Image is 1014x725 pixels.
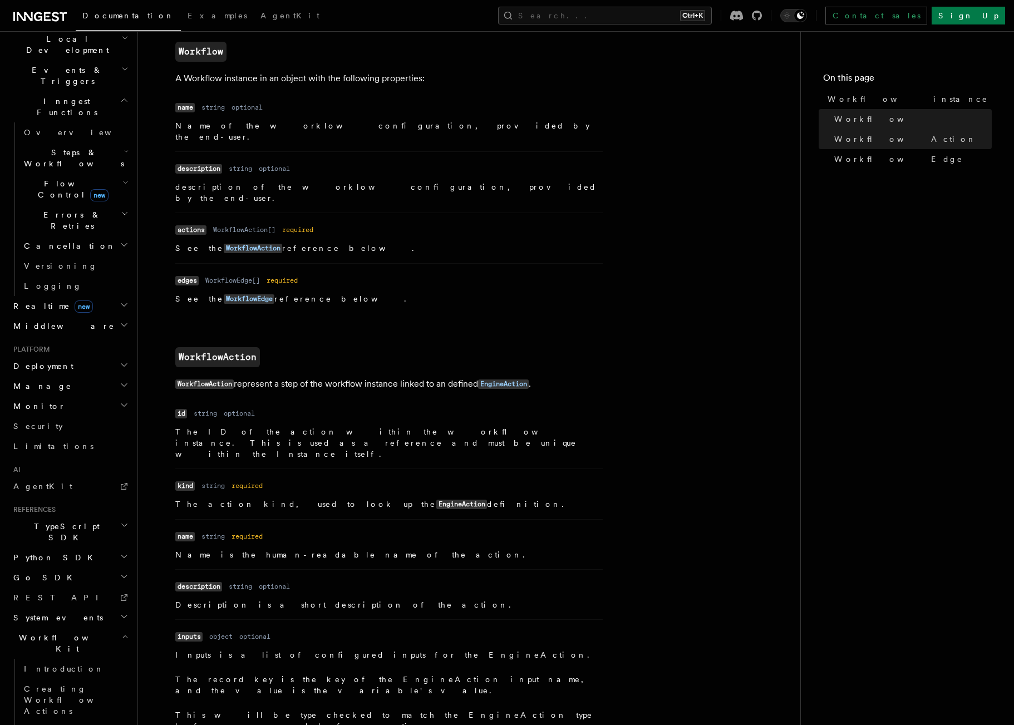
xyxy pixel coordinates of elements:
[9,96,120,118] span: Inngest Functions
[19,205,131,236] button: Errors & Retries
[19,236,131,256] button: Cancellation
[175,409,187,418] code: id
[830,149,992,169] a: WorkflowEdge
[175,181,603,204] p: description of the worklow configuration, provided by the end-user.
[13,482,72,491] span: AgentKit
[175,293,603,305] p: See the reference below.
[282,225,313,234] dd: required
[175,243,603,254] p: See the reference below.
[260,11,319,20] span: AgentKit
[224,294,274,303] a: WorkflowEdge
[9,376,131,396] button: Manage
[9,316,131,336] button: Middleware
[9,29,131,60] button: Local Development
[9,588,131,608] a: REST API
[175,499,603,510] p: The action kind, used to look up the definition.
[19,178,122,200] span: Flow Control
[175,42,227,62] a: Workflow
[175,71,621,86] p: A Workflow instance in an object with the following properties:
[9,60,131,91] button: Events & Triggers
[9,612,103,623] span: System events
[19,209,121,231] span: Errors & Retries
[9,396,131,416] button: Monitor
[213,225,275,234] dd: WorkflowAction[]
[224,294,274,304] code: WorkflowEdge
[498,7,712,24] button: Search...Ctrl+K
[82,11,174,20] span: Documentation
[175,103,195,112] code: name
[834,114,931,125] span: Workflow
[259,582,290,591] dd: optional
[175,120,603,142] p: Name of the worklow configuration, provided by the end-user.
[932,7,1005,24] a: Sign Up
[232,532,263,541] dd: required
[19,174,131,205] button: Flow Controlnew
[175,347,260,367] a: WorkflowAction
[9,345,50,354] span: Platform
[478,378,529,389] a: EngineAction
[19,122,131,142] a: Overview
[19,276,131,296] a: Logging
[175,632,203,642] code: inputs
[209,632,233,641] dd: object
[24,664,104,673] span: Introduction
[9,628,131,659] button: Workflow Kit
[9,521,120,543] span: TypeScript SDK
[229,582,252,591] dd: string
[9,436,131,456] a: Limitations
[175,532,195,541] code: name
[19,240,116,251] span: Cancellation
[76,3,181,31] a: Documentation
[201,481,225,490] dd: string
[229,164,252,173] dd: string
[175,225,206,235] code: actions
[13,442,93,451] span: Limitations
[828,93,988,105] span: Workflow instance
[224,244,282,253] a: WorkflowAction
[823,71,992,89] h4: On this page
[175,481,195,491] code: kind
[239,632,270,641] dd: optional
[9,632,121,654] span: Workflow Kit
[436,500,487,509] code: EngineAction
[175,549,603,560] p: Name is the human-readable name of the action.
[9,356,131,376] button: Deployment
[9,320,115,332] span: Middleware
[175,164,222,174] code: description
[9,65,121,87] span: Events & Triggers
[13,593,108,602] span: REST API
[194,409,217,418] dd: string
[9,608,131,628] button: System events
[75,300,93,313] span: new
[232,103,263,112] dd: optional
[834,134,976,145] span: WorkflowAction
[830,109,992,129] a: Workflow
[201,103,225,112] dd: string
[205,276,260,285] dd: WorkflowEdge[]
[680,10,705,21] kbd: Ctrl+K
[825,7,927,24] a: Contact sales
[224,409,255,418] dd: optional
[90,189,109,201] span: new
[232,481,263,490] dd: required
[9,516,131,548] button: TypeScript SDK
[9,465,21,474] span: AI
[175,582,222,591] code: description
[175,276,199,285] code: edges
[9,122,131,296] div: Inngest Functions
[9,296,131,316] button: Realtimenew
[24,684,121,716] span: Creating Workflow Actions
[175,649,603,660] p: Inputs is a list of configured inputs for the EngineAction.
[9,33,121,56] span: Local Development
[175,674,603,696] p: The record key is the key of the EngineAction input name, and the value is the variable's value.
[9,416,131,436] a: Security
[188,11,247,20] span: Examples
[19,147,124,169] span: Steps & Workflows
[19,256,131,276] a: Versioning
[9,300,93,312] span: Realtime
[9,91,131,122] button: Inngest Functions
[19,142,131,174] button: Steps & Workflows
